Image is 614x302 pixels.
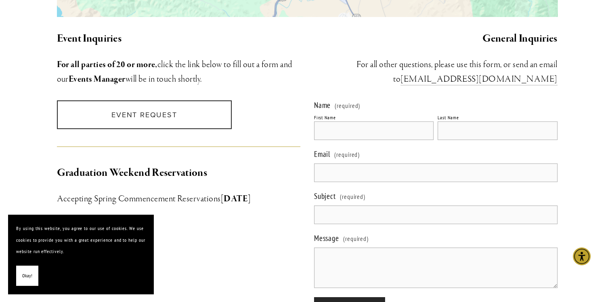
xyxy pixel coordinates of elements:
[16,266,38,286] button: Okay!
[69,74,126,85] strong: Events Manager
[57,30,300,47] h2: Event Inquiries
[16,223,145,258] p: By using this website, you agree to our use of cookies. We use cookies to provide you with a grea...
[314,191,336,201] span: Subject
[335,102,360,109] span: (required)
[57,100,232,129] a: Event Request
[57,57,300,87] h3: click the link below to fill out a form and our will be in touch shortly.
[314,57,557,87] h3: ​For all other questions, please use this form, or send an email to
[314,149,331,159] span: Email
[57,165,300,182] h2: Graduation Weekend Reservations
[340,189,366,204] span: (required)
[57,59,157,70] strong: For all parties of 20 or more,
[57,192,300,206] h3: Accepting Spring Commencement Reservations
[573,247,591,265] div: Accessibility Menu
[343,231,369,246] span: (required)
[314,114,336,120] div: First Name
[400,74,557,85] a: [EMAIL_ADDRESS][DOMAIN_NAME]
[314,30,557,47] h2: General Inquiries
[334,147,360,162] span: (required)
[22,270,32,282] span: Okay!
[8,215,153,294] section: Cookie banner
[314,233,339,243] span: Message
[221,193,251,205] strong: [DATE]
[438,114,459,120] div: Last Name
[314,100,331,110] span: Name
